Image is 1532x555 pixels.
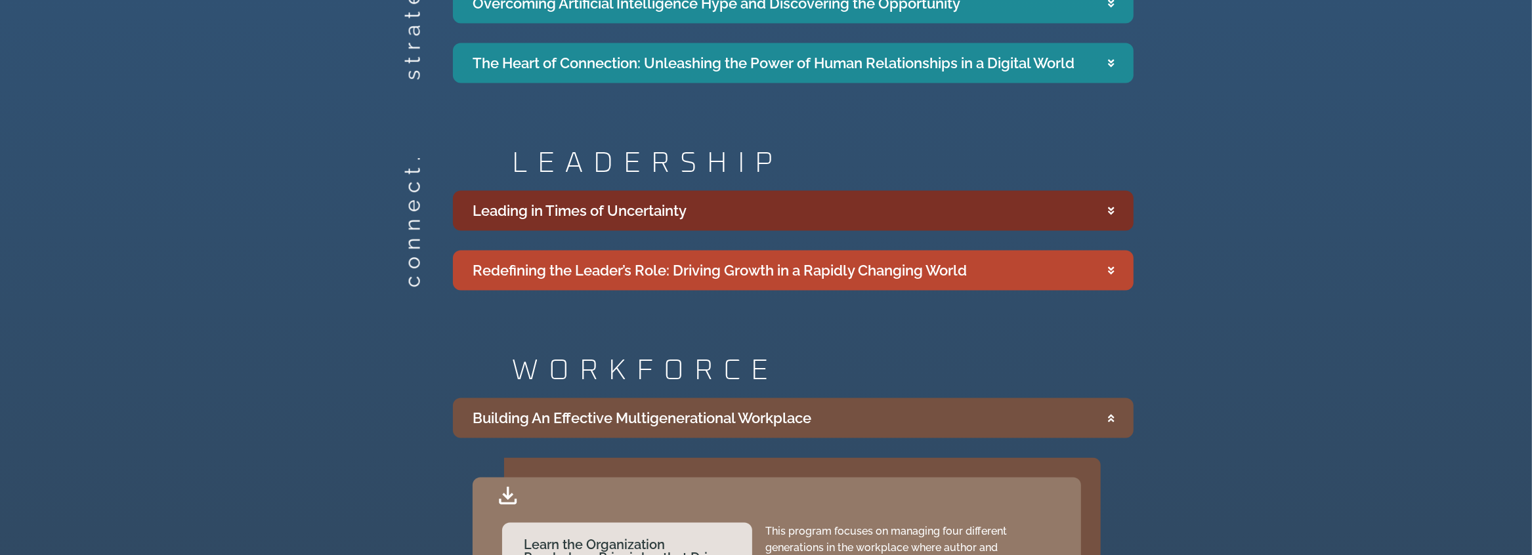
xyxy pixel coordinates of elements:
[453,43,1134,83] summary: The Heart of Connection: Unleashing the Power of Human Relationships in a Digital World
[453,398,1134,438] summary: Building An Effective Multigenerational Workplace
[402,266,423,287] h2: connect.
[453,191,1134,291] div: Accordion. Open links with Enter or Space, close with Escape, and navigate with Arrow Keys
[473,52,1075,74] div: The Heart of Connection: Unleashing the Power of Human Relationships in a Digital World
[402,58,423,80] h2: strategize.
[453,191,1134,231] summary: Leading in Times of Uncertainty
[512,356,1134,385] h2: WORKFORCE
[453,251,1134,291] summary: Redefining the Leader’s Role: Driving Growth in a Rapidly Changing World
[473,407,811,429] div: Building An Effective Multigenerational Workplace
[473,260,967,281] div: Redefining the Leader’s Role: Driving Growth in a Rapidly Changing World
[473,200,687,222] div: Leading in Times of Uncertainty
[512,149,1134,178] h2: LEADERSHIP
